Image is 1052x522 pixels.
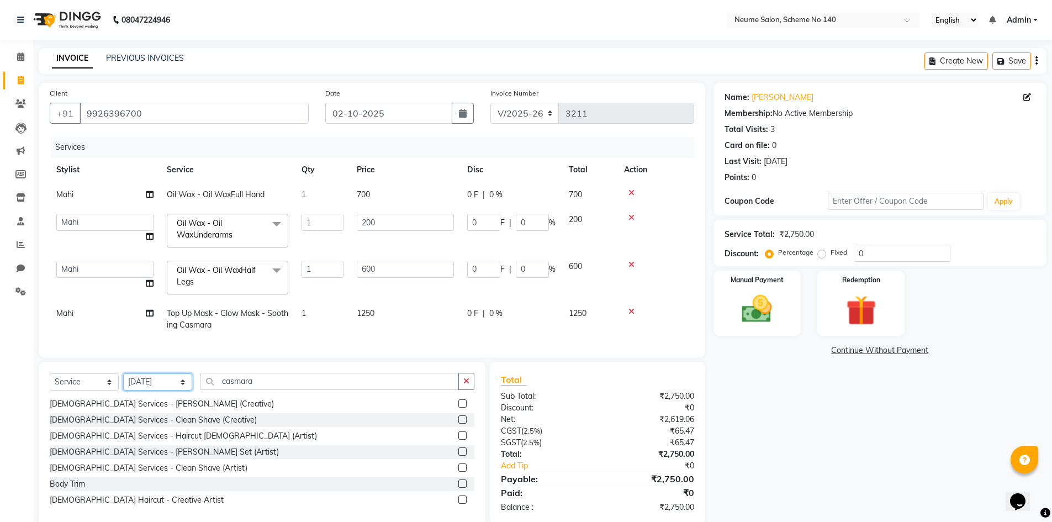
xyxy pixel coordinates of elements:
[752,92,813,103] a: [PERSON_NAME]
[725,196,828,207] div: Coupon Code
[509,217,511,229] span: |
[598,449,702,460] div: ₹2,750.00
[56,189,73,199] span: Mahi
[569,214,582,224] span: 200
[509,263,511,275] span: |
[461,157,562,182] th: Disc
[617,157,694,182] th: Action
[493,502,598,513] div: Balance :
[725,172,749,183] div: Points:
[598,425,702,437] div: ₹65.47
[549,263,556,275] span: %
[483,308,485,319] span: |
[725,140,770,151] div: Card on file:
[194,277,199,287] a: x
[562,157,617,182] th: Total
[988,193,1019,210] button: Apply
[50,103,81,124] button: +91
[770,124,775,135] div: 3
[50,446,279,458] div: [DEMOGRAPHIC_DATA] Services - [PERSON_NAME] Set (Artist)
[56,308,73,318] span: Mahi
[778,247,813,257] label: Percentage
[615,460,702,472] div: ₹0
[725,108,1035,119] div: No Active Membership
[598,472,702,486] div: ₹2,750.00
[569,308,586,318] span: 1250
[357,189,370,199] span: 700
[302,189,306,199] span: 1
[732,292,781,326] img: _cash.svg
[837,292,886,329] img: _gift.svg
[167,189,265,199] span: Oil Wax - Oil WaxFull Hand
[160,157,295,182] th: Service
[501,426,521,436] span: CGST
[50,494,224,506] div: [DEMOGRAPHIC_DATA] Haircut - Creative Artist
[524,426,540,435] span: 2.5%
[489,189,503,201] span: 0 %
[501,437,521,447] span: SGST
[992,52,1031,70] button: Save
[725,92,749,103] div: Name:
[493,391,598,402] div: Sub Total:
[106,53,184,63] a: PREVIOUS INVOICES
[232,230,237,240] a: x
[493,486,598,499] div: Paid:
[493,402,598,414] div: Discount:
[500,217,505,229] span: F
[490,88,538,98] label: Invoice Number
[357,308,374,318] span: 1250
[1007,14,1031,26] span: Admin
[467,308,478,319] span: 0 F
[302,308,306,318] span: 1
[598,402,702,414] div: ₹0
[493,437,598,449] div: ( )
[501,374,526,386] span: Total
[28,4,104,35] img: logo
[50,398,274,410] div: [DEMOGRAPHIC_DATA] Services - [PERSON_NAME] (Creative)
[764,156,787,167] div: [DATE]
[325,88,340,98] label: Date
[177,265,256,287] span: Oil Wax - Oil WaxHalf Legs
[1006,478,1041,511] iframe: chat widget
[842,275,880,285] label: Redemption
[50,414,257,426] div: [DEMOGRAPHIC_DATA] Services - Clean Shave (Creative)
[924,52,988,70] button: Create New
[467,189,478,201] span: 0 F
[500,263,505,275] span: F
[725,229,775,240] div: Service Total:
[50,157,160,182] th: Stylist
[50,88,67,98] label: Client
[177,218,232,240] span: Oil Wax - Oil WaxUnderarms
[483,189,485,201] span: |
[50,430,317,442] div: [DEMOGRAPHIC_DATA] Services - Haircut [DEMOGRAPHIC_DATA] (Artist)
[598,391,702,402] div: ₹2,750.00
[200,373,459,390] input: Search or Scan
[489,308,503,319] span: 0 %
[716,345,1044,356] a: Continue Without Payment
[598,437,702,449] div: ₹65.47
[350,157,461,182] th: Price
[121,4,170,35] b: 08047224946
[725,124,768,135] div: Total Visits:
[50,478,85,490] div: Body Trim
[725,156,762,167] div: Last Visit:
[569,261,582,271] span: 600
[549,217,556,229] span: %
[295,157,350,182] th: Qty
[828,193,984,210] input: Enter Offer / Coupon Code
[725,248,759,260] div: Discount:
[493,460,615,472] a: Add Tip
[51,137,702,157] div: Services
[731,275,784,285] label: Manual Payment
[50,462,247,474] div: [DEMOGRAPHIC_DATA] Services - Clean Shave (Artist)
[598,414,702,425] div: ₹2,619.06
[598,502,702,513] div: ₹2,750.00
[569,189,582,199] span: 700
[725,108,773,119] div: Membership:
[493,414,598,425] div: Net:
[779,229,814,240] div: ₹2,750.00
[523,438,540,447] span: 2.5%
[493,449,598,460] div: Total:
[752,172,756,183] div: 0
[493,425,598,437] div: ( )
